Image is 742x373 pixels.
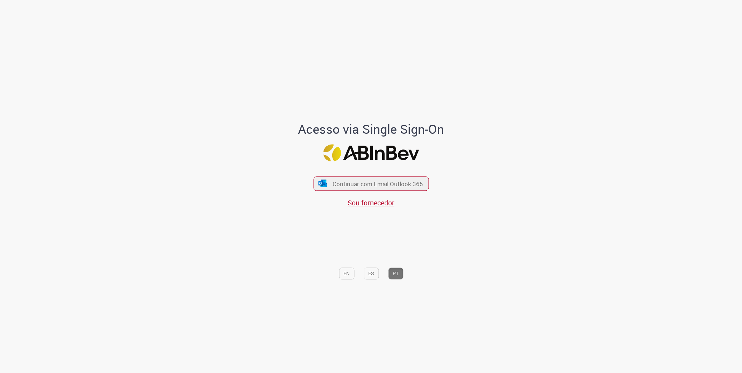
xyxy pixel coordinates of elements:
button: PT [388,268,403,279]
img: Logo ABInBev [323,145,419,162]
button: ícone Azure/Microsoft 360 Continuar com Email Outlook 365 [313,176,429,191]
button: EN [339,268,354,279]
img: ícone Azure/Microsoft 360 [318,180,328,187]
a: Sou fornecedor [348,198,394,207]
span: Continuar com Email Outlook 365 [333,180,423,188]
h1: Acesso via Single Sign-On [274,122,468,136]
button: ES [364,268,379,279]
